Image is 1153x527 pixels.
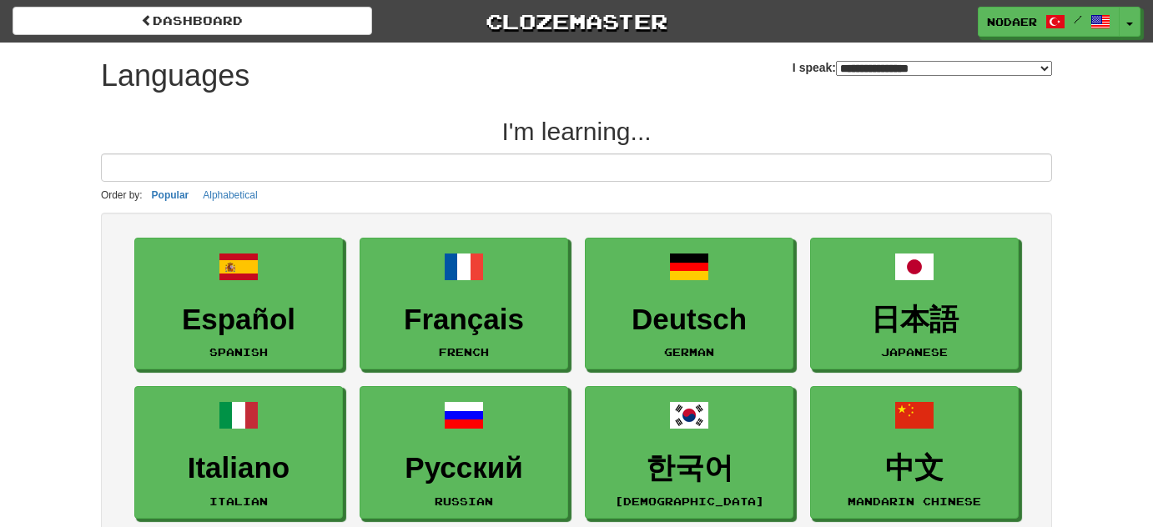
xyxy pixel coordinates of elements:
small: Spanish [209,346,268,358]
select: I speak: [836,61,1052,76]
a: Clozemaster [397,7,757,36]
h3: 日本語 [819,304,1010,336]
a: DeutschGerman [585,238,793,370]
h3: 한국어 [594,452,784,484]
a: 日本語Japanese [810,238,1019,370]
small: Mandarin Chinese [848,495,981,507]
h1: Languages [101,59,249,93]
h3: Русский [369,452,559,484]
span: / [1074,13,1082,25]
small: [DEMOGRAPHIC_DATA] [615,495,764,507]
a: 한국어[DEMOGRAPHIC_DATA] [585,386,793,519]
small: Russian [435,495,493,507]
h3: Italiano [143,452,334,484]
a: FrançaisFrench [360,238,568,370]
h3: 中文 [819,452,1010,484]
button: Alphabetical [198,186,262,204]
a: РусскийRussian [360,386,568,519]
small: German [664,346,714,358]
small: French [439,346,489,358]
h2: I'm learning... [101,118,1052,145]
label: I speak: [793,59,1052,76]
h3: Español [143,304,334,336]
a: 中文Mandarin Chinese [810,386,1019,519]
small: Japanese [881,346,948,358]
h3: Deutsch [594,304,784,336]
a: dashboard [13,7,372,35]
small: Order by: [101,189,143,201]
a: ItalianoItalian [134,386,343,519]
a: nodaer / [978,7,1120,37]
small: Italian [209,495,268,507]
a: EspañolSpanish [134,238,343,370]
h3: Français [369,304,559,336]
span: nodaer [987,14,1037,29]
button: Popular [147,186,194,204]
